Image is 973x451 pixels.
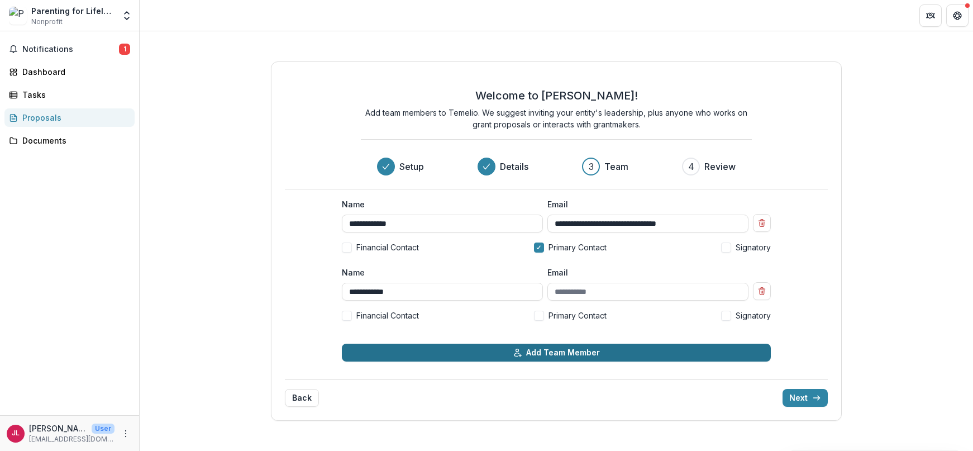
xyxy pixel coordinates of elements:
[704,160,736,173] h3: Review
[12,430,20,437] div: Jamie Lachman
[589,160,594,173] div: 3
[919,4,942,27] button: Partners
[119,4,135,27] button: Open entity switcher
[783,389,828,407] button: Next
[342,344,771,362] button: Add Team Member
[753,282,771,300] button: Remove team member
[736,310,771,321] span: Signatory
[4,63,135,81] a: Dashboard
[548,310,607,321] span: Primary Contact
[31,17,63,27] span: Nonprofit
[475,89,638,102] h2: Welcome to [PERSON_NAME]!
[22,66,126,78] div: Dashboard
[342,198,536,210] label: Name
[377,158,736,175] div: Progress
[547,198,742,210] label: Email
[361,107,752,130] p: Add team members to Temelio. We suggest inviting your entity's leadership, plus anyone who works ...
[753,214,771,232] button: Remove team member
[22,112,126,124] div: Proposals
[119,427,132,440] button: More
[22,45,119,54] span: Notifications
[119,44,130,55] span: 1
[356,310,419,321] span: Financial Contact
[22,89,126,101] div: Tasks
[547,267,742,278] label: Email
[946,4,969,27] button: Get Help
[4,108,135,127] a: Proposals
[736,241,771,253] span: Signatory
[356,241,419,253] span: Financial Contact
[29,434,115,444] p: [EMAIL_ADDRESS][DOMAIN_NAME]
[4,131,135,150] a: Documents
[604,160,628,173] h3: Team
[4,86,135,104] a: Tasks
[285,389,319,407] button: Back
[4,40,135,58] button: Notifications1
[92,424,115,434] p: User
[399,160,424,173] h3: Setup
[9,7,27,25] img: Parenting for Lifelong Health
[688,160,694,173] div: 4
[548,241,607,253] span: Primary Contact
[31,5,115,17] div: Parenting for Lifelong Health
[342,267,536,278] label: Name
[22,135,126,146] div: Documents
[500,160,528,173] h3: Details
[29,422,87,434] p: [PERSON_NAME]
